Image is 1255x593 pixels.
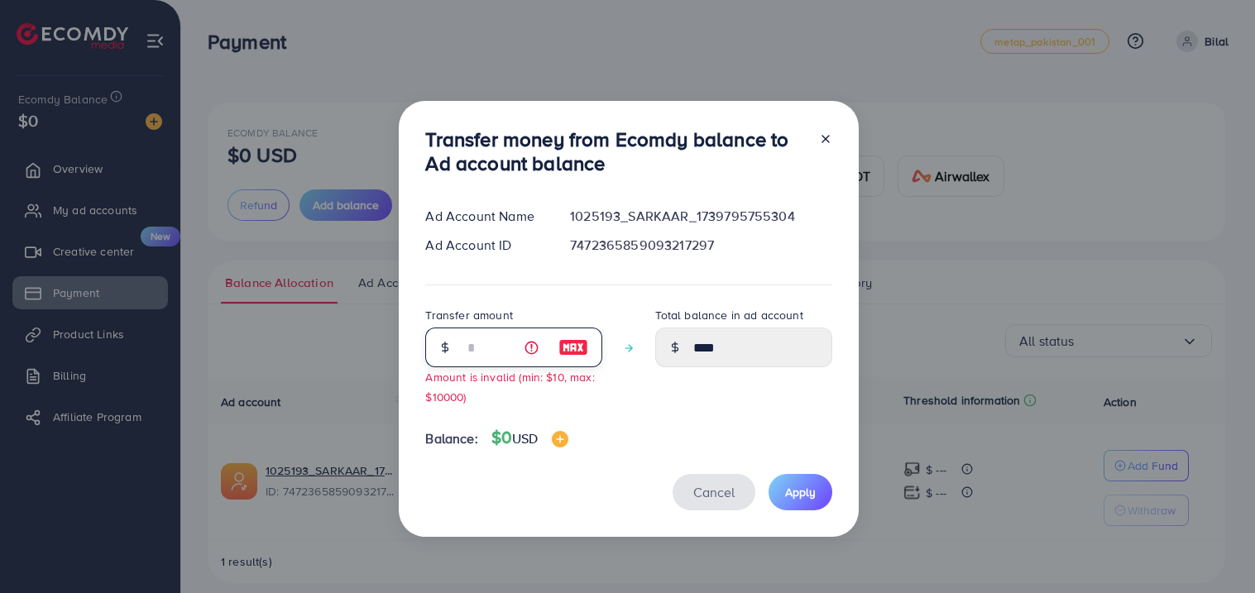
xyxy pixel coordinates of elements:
[512,429,538,447] span: USD
[785,484,816,500] span: Apply
[425,127,806,175] h3: Transfer money from Ecomdy balance to Ad account balance
[769,474,832,509] button: Apply
[1185,519,1243,581] iframe: Chat
[425,307,512,323] label: Transfer amount
[673,474,755,509] button: Cancel
[425,369,594,404] small: Amount is invalid (min: $10, max: $10000)
[655,307,802,323] label: Total balance in ad account
[693,483,735,501] span: Cancel
[552,431,568,447] img: image
[558,337,588,357] img: image
[412,236,557,255] div: Ad Account ID
[412,207,557,226] div: Ad Account Name
[425,429,477,448] span: Balance:
[491,428,568,448] h4: $0
[557,207,845,226] div: 1025193_SARKAAR_1739795755304
[557,236,845,255] div: 7472365859093217297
